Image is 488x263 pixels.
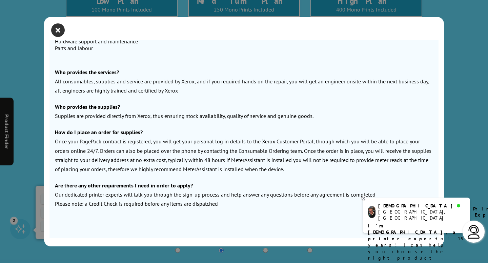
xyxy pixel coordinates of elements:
p: All consumables, supplies and service are provided by Xerox, and if you required hands on the rep... [55,77,433,95]
div: How do I place an order for supplies? [55,129,433,136]
p: Once your PagePack contract is registered, you will get your personal log in details to the Xerox... [55,137,433,174]
p: Our dedicated printer experts will talk you through the sign-up process and help answer any quest... [55,190,433,199]
li: Parts and labour [55,45,433,52]
p: of 19 years! I can help you choose the right product [368,223,465,261]
div: Who provides the supplies? [55,103,433,110]
img: user-headset-light.svg [467,225,481,239]
div: Are there any other requirements I need in order to apply? [55,182,433,189]
img: chris-livechat.png [368,206,375,218]
b: I'm [DEMOGRAPHIC_DATA], a printer expert [368,223,457,242]
p: Please note: a Credit Check is required before any items are dispatched [55,199,433,208]
div: Who provides the services? [55,69,433,76]
div: [DEMOGRAPHIC_DATA] [378,203,465,209]
p: Supplies are provided directly from Xerox, thus ensuring stock availability, quality of service a... [55,112,433,121]
li: Hardware support and maintenance [55,38,433,45]
div: [GEOGRAPHIC_DATA], [GEOGRAPHIC_DATA] [378,209,465,221]
button: close modal [53,25,63,35]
